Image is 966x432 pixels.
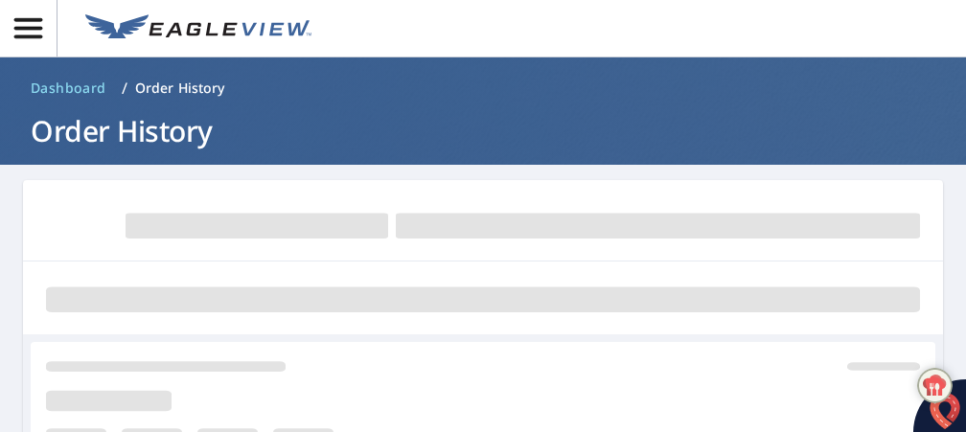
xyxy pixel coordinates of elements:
[122,77,127,100] li: /
[23,73,114,103] a: Dashboard
[85,14,311,43] img: EV Logo
[135,79,225,98] p: Order History
[23,73,943,103] nav: breadcrumb
[31,79,106,98] span: Dashboard
[74,3,323,55] a: EV Logo
[23,111,943,150] h1: Order History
